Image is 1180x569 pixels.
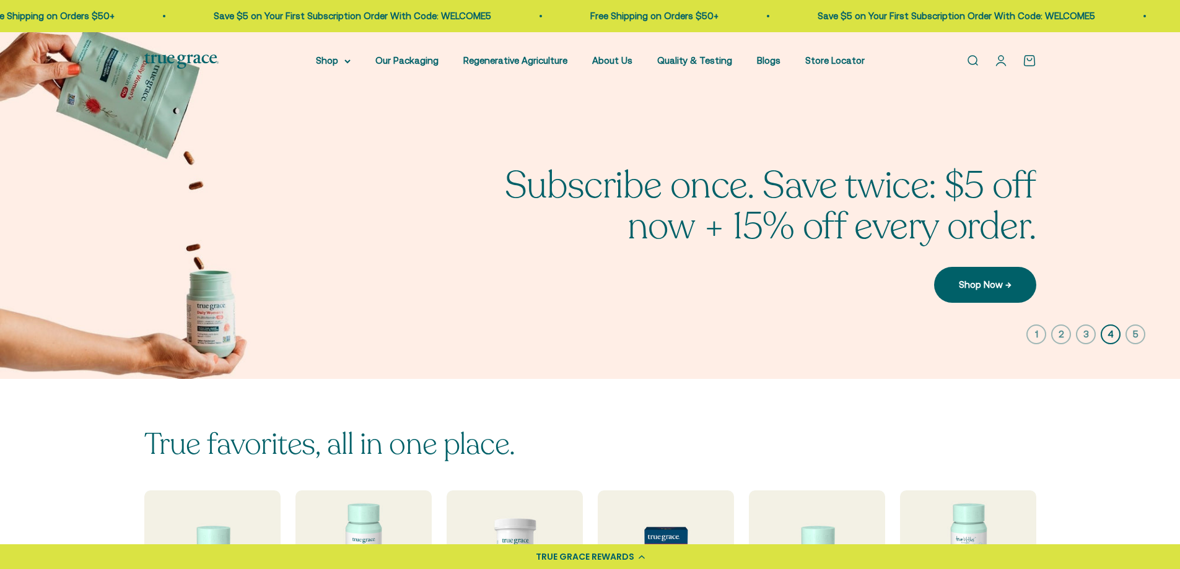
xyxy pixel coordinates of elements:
a: Blogs [757,55,780,66]
button: 2 [1051,324,1071,344]
a: Free Shipping on Orders $50+ [585,11,713,21]
a: Our Packaging [375,55,439,66]
split-lines: True favorites, all in one place. [144,424,515,464]
button: 1 [1026,324,1046,344]
a: Quality & Testing [657,55,732,66]
a: Regenerative Agriculture [463,55,567,66]
a: Shop Now → [934,267,1036,303]
a: About Us [592,55,632,66]
summary: Shop [316,53,351,68]
button: 4 [1101,324,1121,344]
a: Store Locator [805,55,865,66]
split-lines: Subscribe once. Save twice: $5 off now + 15% off every order. [505,160,1036,252]
button: 5 [1125,324,1145,344]
p: Save $5 on Your First Subscription Order With Code: WELCOME5 [812,9,1090,24]
p: Save $5 on Your First Subscription Order With Code: WELCOME5 [208,9,486,24]
button: 3 [1076,324,1096,344]
div: TRUE GRACE REWARDS [536,550,634,563]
